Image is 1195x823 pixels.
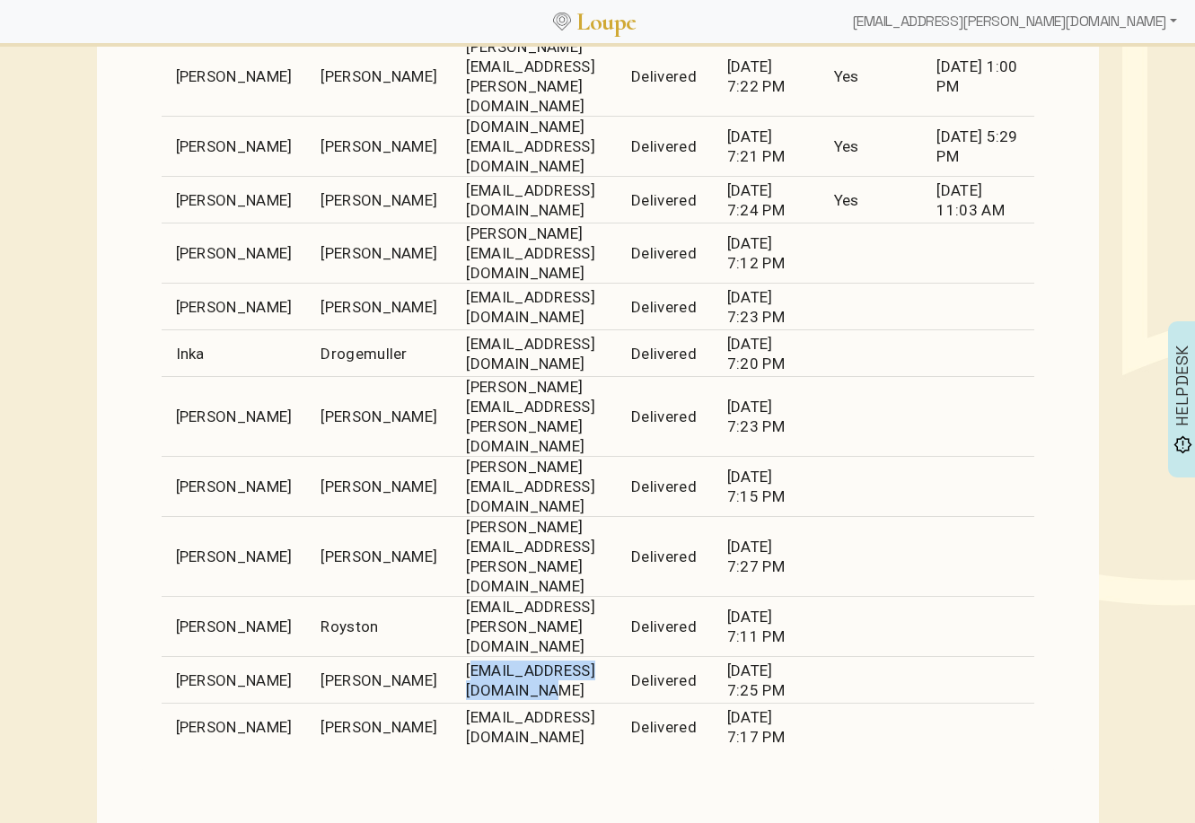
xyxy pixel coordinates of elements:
[820,37,923,117] td: Yes
[306,223,452,284] td: [PERSON_NAME]
[713,37,820,117] td: [DATE] 7:22 PM
[713,377,820,457] td: [DATE] 7:23 PM
[617,457,713,517] td: Delivered
[452,704,617,750] td: [EMAIL_ADDRESS][DOMAIN_NAME]
[306,330,452,377] td: Drogemuller
[571,5,643,39] a: Loupe
[617,597,713,657] td: Delivered
[452,37,617,117] td: [PERSON_NAME][EMAIL_ADDRESS][PERSON_NAME][DOMAIN_NAME]
[162,223,307,284] td: [PERSON_NAME]
[617,657,713,704] td: Delivered
[713,704,820,750] td: [DATE] 7:17 PM
[617,223,713,284] td: Delivered
[617,517,713,597] td: Delivered
[452,223,617,284] td: [PERSON_NAME][EMAIL_ADDRESS][DOMAIN_NAME]
[306,457,452,517] td: [PERSON_NAME]
[452,657,617,704] td: [EMAIL_ADDRESS][DOMAIN_NAME]
[452,377,617,457] td: [PERSON_NAME][EMAIL_ADDRESS][PERSON_NAME][DOMAIN_NAME]
[162,284,307,330] td: [PERSON_NAME]
[1173,434,1192,453] img: brightness_alert_FILL0_wght500_GRAD0_ops.svg
[820,117,923,177] td: Yes
[306,284,452,330] td: [PERSON_NAME]
[162,117,307,177] td: [PERSON_NAME]
[617,704,713,750] td: Delivered
[713,330,820,377] td: [DATE] 7:20 PM
[306,117,452,177] td: [PERSON_NAME]
[713,223,820,284] td: [DATE] 7:12 PM
[713,457,820,517] td: [DATE] 7:15 PM
[162,457,307,517] td: [PERSON_NAME]
[452,597,617,657] td: [EMAIL_ADDRESS][PERSON_NAME][DOMAIN_NAME]
[617,284,713,330] td: Delivered
[713,177,820,223] td: [DATE] 7:24 PM
[845,4,1184,39] div: [EMAIL_ADDRESS][PERSON_NAME][DOMAIN_NAME]
[617,177,713,223] td: Delivered
[553,13,571,31] img: Loupe Logo
[306,597,452,657] td: Royston
[713,517,820,597] td: [DATE] 7:27 PM
[713,117,820,177] td: [DATE] 7:21 PM
[617,377,713,457] td: Delivered
[922,117,1033,177] td: [DATE] 5:29 PM
[306,704,452,750] td: [PERSON_NAME]
[306,177,452,223] td: [PERSON_NAME]
[162,517,307,597] td: [PERSON_NAME]
[452,457,617,517] td: [PERSON_NAME][EMAIL_ADDRESS][DOMAIN_NAME]
[306,517,452,597] td: [PERSON_NAME]
[306,657,452,704] td: [PERSON_NAME]
[713,284,820,330] td: [DATE] 7:23 PM
[452,517,617,597] td: [PERSON_NAME][EMAIL_ADDRESS][PERSON_NAME][DOMAIN_NAME]
[617,330,713,377] td: Delivered
[162,597,307,657] td: [PERSON_NAME]
[617,117,713,177] td: Delivered
[452,330,617,377] td: [EMAIL_ADDRESS][DOMAIN_NAME]
[922,177,1033,223] td: [DATE] 11:03 AM
[306,377,452,457] td: [PERSON_NAME]
[162,377,307,457] td: [PERSON_NAME]
[452,117,617,177] td: [DOMAIN_NAME][EMAIL_ADDRESS][DOMAIN_NAME]
[713,597,820,657] td: [DATE] 7:11 PM
[922,37,1033,117] td: [DATE] 1:00 PM
[162,37,307,117] td: [PERSON_NAME]
[306,37,452,117] td: [PERSON_NAME]
[162,330,307,377] td: Inka
[713,657,820,704] td: [DATE] 7:25 PM
[820,177,923,223] td: Yes
[452,284,617,330] td: [EMAIL_ADDRESS][DOMAIN_NAME]
[162,177,307,223] td: [PERSON_NAME]
[452,177,617,223] td: [EMAIL_ADDRESS][DOMAIN_NAME]
[162,657,307,704] td: [PERSON_NAME]
[617,37,713,117] td: Delivered
[162,704,307,750] td: [PERSON_NAME]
